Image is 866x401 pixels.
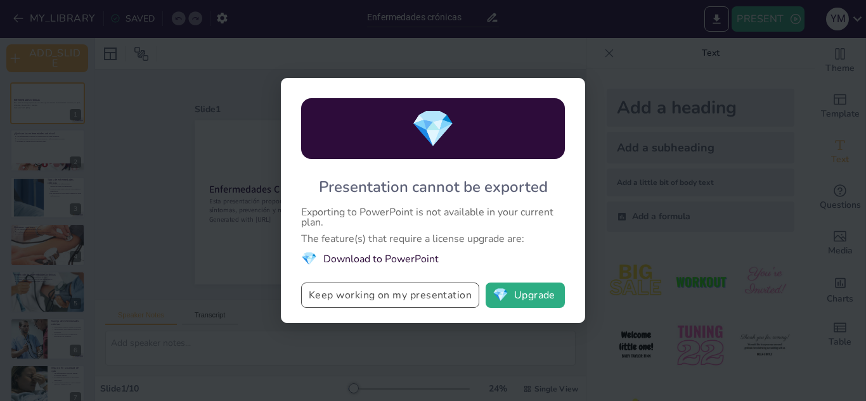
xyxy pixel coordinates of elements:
[301,234,565,244] div: The feature(s) that require a license upgrade are:
[493,289,508,302] span: diamond
[301,283,479,308] button: Keep working on my presentation
[301,250,565,267] li: Download to PowerPoint
[301,207,565,227] div: Exporting to PowerPoint is not available in your current plan.
[319,177,548,197] div: Presentation cannot be exported
[301,250,317,267] span: diamond
[486,283,565,308] button: diamondUpgrade
[411,105,455,153] span: diamond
